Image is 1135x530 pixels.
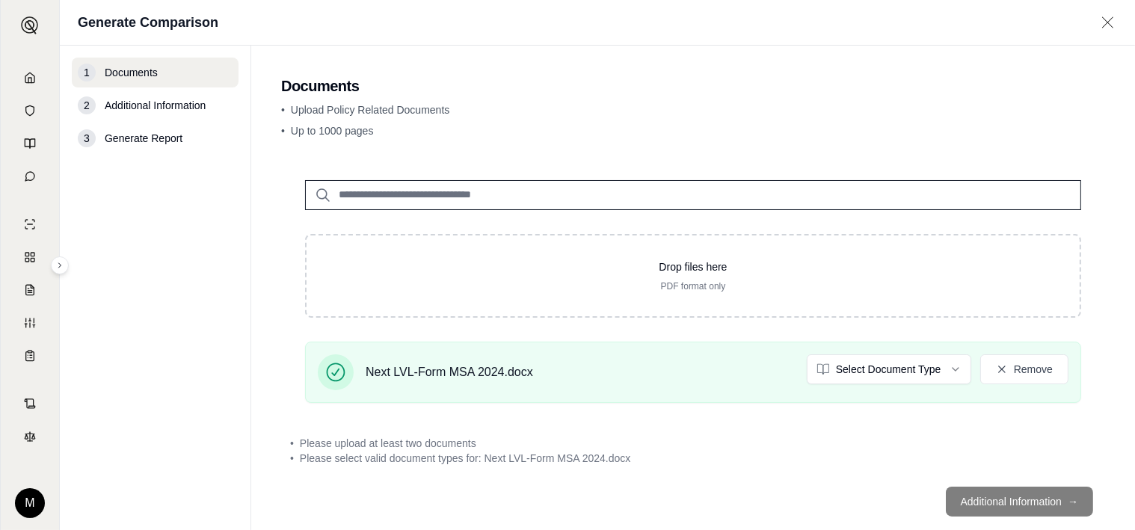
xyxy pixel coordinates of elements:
[78,64,96,81] div: 1
[15,488,45,518] div: M
[300,451,631,466] span: Please select valid document types for: Next LVL-Form MSA 2024.docx
[10,63,50,93] a: Home
[78,12,218,33] h1: Generate Comparison
[10,275,50,305] a: Claim Coverage
[10,129,50,158] a: Prompt Library
[105,98,206,113] span: Additional Information
[281,125,285,137] span: •
[51,256,69,274] button: Expand sidebar
[330,259,1056,274] p: Drop files here
[78,129,96,147] div: 3
[291,125,374,137] span: Up to 1000 pages
[980,354,1068,384] button: Remove
[10,209,50,239] a: Single Policy
[330,280,1056,292] p: PDF format only
[290,451,294,466] span: •
[300,436,476,451] span: Please upload at least two documents
[10,389,50,419] a: Contract Analysis
[290,436,294,451] span: •
[281,104,285,116] span: •
[10,242,50,272] a: Policy Comparisons
[21,16,39,34] img: Expand sidebar
[105,65,158,80] span: Documents
[10,161,50,191] a: Chat
[105,131,182,146] span: Generate Report
[10,308,50,338] a: Custom Report
[10,96,50,126] a: Documents Vault
[10,341,50,371] a: Coverage Table
[15,10,45,40] button: Expand sidebar
[366,363,533,381] span: Next LVL-Form MSA 2024.docx
[78,96,96,114] div: 2
[291,104,449,116] span: Upload Policy Related Documents
[281,76,1105,96] h2: Documents
[10,422,50,452] a: Legal Search Engine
